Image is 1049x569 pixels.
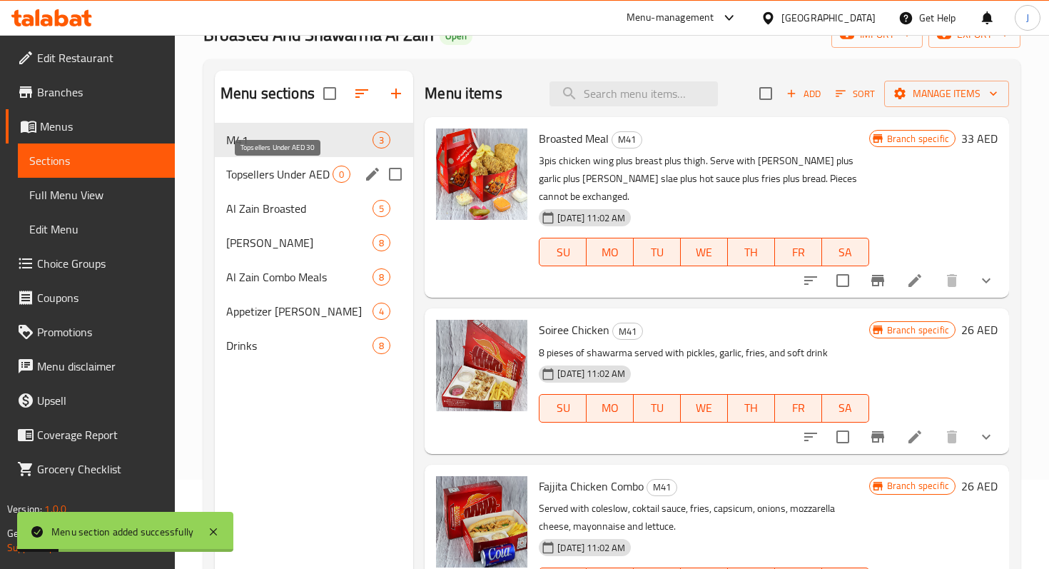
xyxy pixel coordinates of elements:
[539,128,609,149] span: Broasted Meal
[215,294,413,328] div: Appetizer [PERSON_NAME]4
[215,117,413,368] nav: Menu sections
[861,263,895,298] button: Branch-specific-item
[828,242,863,263] span: SA
[440,30,472,42] span: Open
[373,134,390,147] span: 3
[6,349,175,383] a: Menu disclaimer
[215,157,413,191] div: Topsellers Under AED 300edit
[37,84,163,101] span: Branches
[832,83,878,105] button: Sort
[545,398,581,418] span: SU
[881,323,955,337] span: Branch specific
[896,85,998,103] span: Manage items
[37,49,163,66] span: Edit Restaurant
[6,75,175,109] a: Branches
[221,83,315,104] h2: Menu sections
[843,26,911,44] span: import
[539,152,868,206] p: 3pis chicken wing plus breast plus thigh. Serve with [PERSON_NAME] plus garlic plus [PERSON_NAME]...
[226,303,373,320] div: Appetizer Al Zain
[29,186,163,203] span: Full Menu View
[373,268,390,286] div: items
[37,358,163,375] span: Menu disclaimer
[826,83,884,105] span: Sort items
[794,420,828,454] button: sort-choices
[686,242,722,263] span: WE
[639,242,675,263] span: TU
[373,131,390,148] div: items
[822,394,869,423] button: SA
[592,242,628,263] span: MO
[728,394,775,423] button: TH
[6,246,175,281] a: Choice Groups
[333,168,350,181] span: 0
[961,476,998,496] h6: 26 AED
[681,394,728,423] button: WE
[37,323,163,341] span: Promotions
[935,420,969,454] button: delete
[587,394,634,423] button: MO
[425,83,502,104] h2: Menu items
[552,367,631,381] span: [DATE] 11:02 AM
[18,212,175,246] a: Edit Menu
[373,303,390,320] div: items
[373,271,390,284] span: 8
[836,86,875,102] span: Sort
[784,86,823,102] span: Add
[969,263,1003,298] button: show more
[44,500,66,518] span: 1.0.0
[215,328,413,363] div: Drinks8
[1026,10,1029,26] span: J
[539,319,609,341] span: Soiree Chicken
[612,131,642,148] span: M41
[592,398,628,418] span: MO
[734,242,769,263] span: TH
[539,394,587,423] button: SU
[545,242,581,263] span: SU
[29,152,163,169] span: Sections
[969,420,1003,454] button: show more
[215,260,413,294] div: Al Zain Combo Meals8
[18,178,175,212] a: Full Menu View
[781,10,876,26] div: [GEOGRAPHIC_DATA]
[226,337,373,354] div: Drinks
[436,320,527,411] img: Soiree Chicken
[362,163,383,185] button: edit
[906,272,923,289] a: Edit menu item
[226,268,373,286] span: Al Zain Combo Meals
[440,28,472,45] div: Open
[373,339,390,353] span: 8
[728,238,775,266] button: TH
[7,500,42,518] span: Version:
[828,422,858,452] span: Select to update
[215,191,413,226] div: Al Zain Broasted5
[978,428,995,445] svg: Show Choices
[634,238,681,266] button: TU
[884,81,1009,107] button: Manage items
[881,132,955,146] span: Branch specific
[961,320,998,340] h6: 26 AED
[781,83,826,105] button: Add
[373,337,390,354] div: items
[775,238,822,266] button: FR
[37,426,163,443] span: Coverage Report
[587,238,634,266] button: MO
[37,289,163,306] span: Coupons
[881,479,955,493] span: Branch specific
[861,420,895,454] button: Branch-specific-item
[775,394,822,423] button: FR
[436,476,527,568] img: Fajjita Chicken Combo
[935,263,969,298] button: delete
[6,41,175,75] a: Edit Restaurant
[647,479,676,495] span: M41
[781,398,816,418] span: FR
[978,272,995,289] svg: Show Choices
[539,344,868,362] p: 8 pieses of shawarma served with pickles, garlic, fries, and soft drink
[226,131,373,148] span: M41
[436,129,527,220] img: Broasted Meal
[822,238,869,266] button: SA
[6,109,175,143] a: Menus
[345,76,379,111] span: Sort sections
[226,200,373,217] span: Al Zain Broasted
